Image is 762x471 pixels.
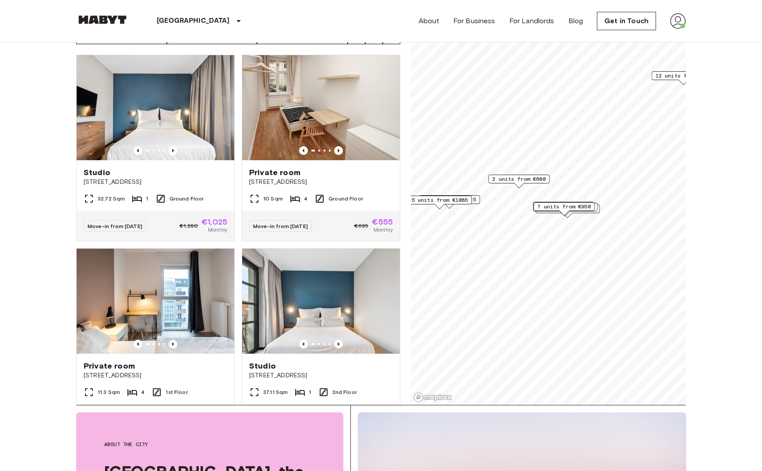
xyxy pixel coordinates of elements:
div: Map marker [408,196,472,209]
button: Previous image [134,340,142,348]
button: Previous image [334,340,343,348]
span: [STREET_ADDRESS] [84,178,227,186]
img: Marketing picture of unit DE-01-481-006-01 [77,55,234,160]
img: avatar [670,13,686,29]
div: Map marker [533,202,595,216]
span: Private room [249,167,300,178]
button: Previous image [334,146,343,155]
a: Mapbox logo [413,392,452,402]
button: Previous image [299,146,308,155]
span: 11.3 Sqm [98,388,120,396]
p: [GEOGRAPHIC_DATA] [157,16,230,26]
button: Previous image [169,146,177,155]
span: 2nd Floor [332,388,357,396]
span: Monthly [208,226,227,234]
span: €695 [354,222,369,230]
span: 37.11 Sqm [263,388,288,396]
span: 10 Sqm [263,195,283,203]
span: Studio [84,167,110,178]
span: Ground Floor [169,195,204,203]
span: 1st Floor [166,388,187,396]
span: Monthly [374,226,393,234]
a: Get in Touch [597,12,656,30]
span: Studio [249,361,276,371]
span: [STREET_ADDRESS] [249,371,393,380]
div: Map marker [536,204,600,218]
a: Marketing picture of unit DE-01-481-006-01Previous imagePrevious imageStudio[STREET_ADDRESS]32.72... [76,55,235,241]
button: Previous image [169,340,177,348]
span: 9 units from €875 [423,196,476,204]
a: Blog [568,16,583,26]
span: 32.72 Sqm [98,195,125,203]
span: Move-in from [DATE] [88,223,142,229]
div: Map marker [419,195,480,209]
a: Marketing picture of unit DE-01-242-04MPrevious imagePrevious imagePrivate room[STREET_ADDRESS]10... [242,55,400,241]
span: 2 units from €600 [492,175,546,183]
span: Move-in from [DATE] [253,223,308,229]
span: About the city [104,440,315,448]
img: Marketing picture of unit DE-01-482-208-01 [242,249,400,354]
img: Marketing picture of unit DE-01-12-003-01Q [77,249,234,354]
button: Previous image [134,146,142,155]
a: Marketing picture of unit DE-01-482-208-01Previous imagePrevious imageStudio[STREET_ADDRESS]37.11... [242,248,400,435]
span: [STREET_ADDRESS] [84,371,227,380]
span: Private room [84,361,135,371]
span: Ground Floor [328,195,363,203]
span: €1,280 [180,222,198,230]
span: €555 [372,218,393,226]
img: Habyt [76,15,129,24]
div: Map marker [533,202,594,215]
div: Map marker [533,203,598,216]
div: Map marker [488,175,550,188]
a: Marketing picture of unit DE-01-12-003-01QPrevious imagePrevious imagePrivate room[STREET_ADDRESS... [76,248,235,435]
span: €1,025 [201,218,227,226]
span: 12 units from €570 [656,72,712,80]
a: About [419,16,439,26]
button: Previous image [299,340,308,348]
span: 4 [141,388,145,396]
a: For Landlords [509,16,554,26]
span: 1 [309,388,311,396]
span: [STREET_ADDRESS] [249,178,393,186]
img: Marketing picture of unit DE-01-242-04M [242,55,400,160]
span: 5 units from €1085 [412,196,468,204]
a: For Business [453,16,495,26]
span: 1 [146,195,148,203]
div: Map marker [652,71,716,85]
span: 7 units from €950 [537,203,591,211]
span: 4 [304,195,307,203]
